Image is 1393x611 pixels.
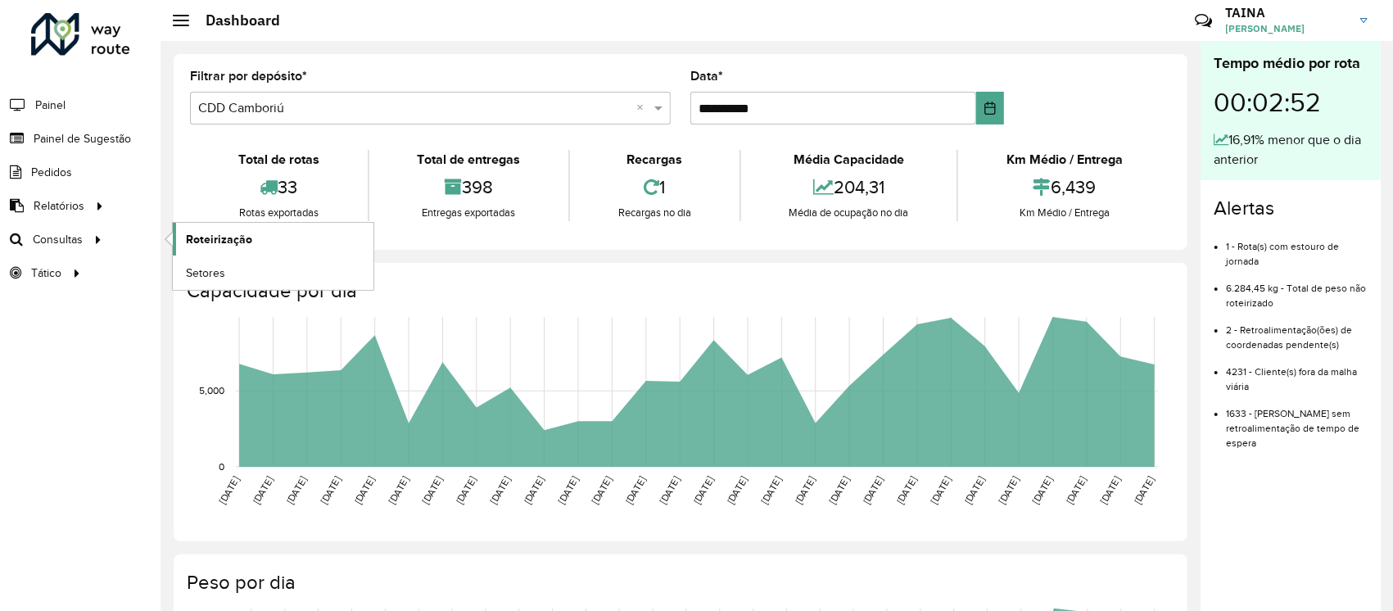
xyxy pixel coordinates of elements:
[574,170,735,205] div: 1
[1186,3,1221,38] a: Contato Rápido
[1214,197,1368,220] h4: Alertas
[962,205,1167,221] div: Km Médio / Entrega
[726,475,749,506] text: [DATE]
[34,130,131,147] span: Painel de Sugestão
[1225,5,1348,20] h3: TAINA
[387,475,410,506] text: [DATE]
[186,231,252,248] span: Roteirização
[1226,352,1368,394] li: 4231 - Cliente(s) fora da malha viária
[420,475,444,506] text: [DATE]
[284,475,308,506] text: [DATE]
[1226,227,1368,269] li: 1 - Rota(s) com estouro de jornada
[1214,52,1368,75] div: Tempo médio por rota
[636,98,650,118] span: Clear all
[488,475,512,506] text: [DATE]
[929,475,952,506] text: [DATE]
[745,150,953,170] div: Média Capacidade
[33,231,83,248] span: Consultas
[219,461,224,472] text: 0
[590,475,613,506] text: [DATE]
[690,66,723,86] label: Data
[173,223,373,256] a: Roteirização
[189,11,280,29] h2: Dashboard
[1214,130,1368,170] div: 16,91% menor que o dia anterior
[1225,21,1348,36] span: [PERSON_NAME]
[793,475,816,506] text: [DATE]
[1098,475,1122,506] text: [DATE]
[199,385,224,396] text: 5,000
[1226,394,1368,450] li: 1633 - [PERSON_NAME] sem retroalimentação de tempo de espera
[251,475,274,506] text: [DATE]
[574,205,735,221] div: Recargas no dia
[194,150,364,170] div: Total de rotas
[827,475,851,506] text: [DATE]
[35,97,66,114] span: Painel
[187,279,1171,303] h4: Capacidade por dia
[194,205,364,221] div: Rotas exportadas
[997,475,1020,506] text: [DATE]
[319,475,342,506] text: [DATE]
[31,164,72,181] span: Pedidos
[186,265,225,282] span: Setores
[745,170,953,205] div: 204,31
[1226,310,1368,352] li: 2 - Retroalimentação(ões) de coordenadas pendente(s)
[962,150,1167,170] div: Km Médio / Entrega
[522,475,545,506] text: [DATE]
[187,571,1171,595] h4: Peso por dia
[1132,475,1156,506] text: [DATE]
[574,150,735,170] div: Recargas
[34,197,84,215] span: Relatórios
[373,170,565,205] div: 398
[1226,269,1368,310] li: 6.284,45 kg - Total de peso não roteirizado
[373,150,565,170] div: Total de entregas
[173,256,373,289] a: Setores
[556,475,580,506] text: [DATE]
[745,205,953,221] div: Média de ocupação no dia
[373,205,565,221] div: Entregas exportadas
[962,475,986,506] text: [DATE]
[190,66,307,86] label: Filtrar por depósito
[1030,475,1054,506] text: [DATE]
[658,475,681,506] text: [DATE]
[861,475,884,506] text: [DATE]
[194,170,364,205] div: 33
[623,475,647,506] text: [DATE]
[1065,475,1088,506] text: [DATE]
[976,92,1004,124] button: Choose Date
[31,265,61,282] span: Tático
[759,475,783,506] text: [DATE]
[1214,75,1368,130] div: 00:02:52
[352,475,376,506] text: [DATE]
[691,475,715,506] text: [DATE]
[454,475,477,506] text: [DATE]
[217,475,241,506] text: [DATE]
[895,475,919,506] text: [DATE]
[962,170,1167,205] div: 6,439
